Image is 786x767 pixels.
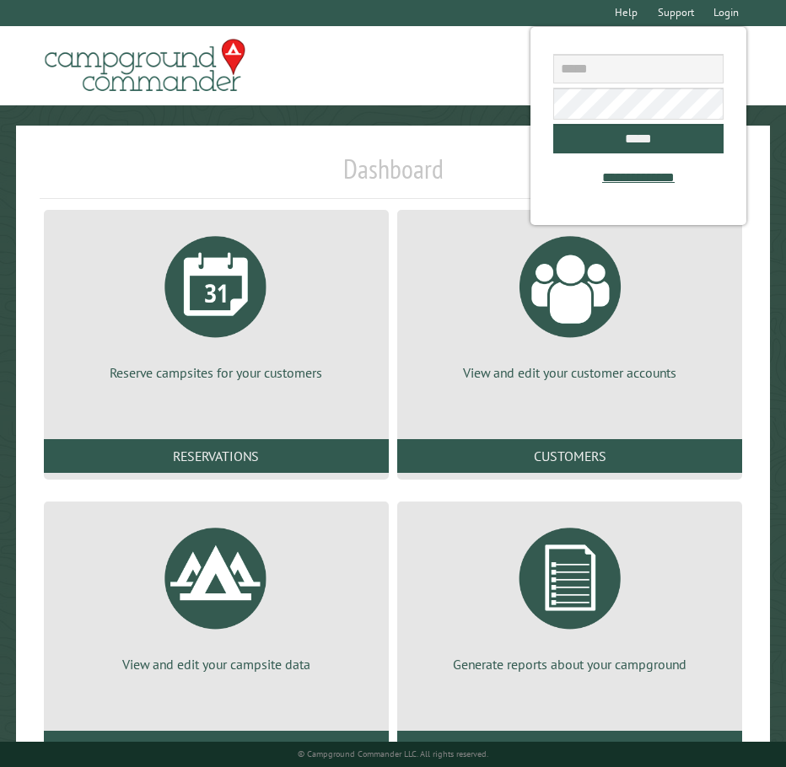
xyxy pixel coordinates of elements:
a: Generate reports about your campground [417,515,722,673]
h1: Dashboard [40,153,747,199]
a: Customers [397,439,742,473]
a: View and edit your customer accounts [417,223,722,382]
p: View and edit your customer accounts [417,363,722,382]
a: Reserve campsites for your customers [64,223,369,382]
a: View and edit your campsite data [64,515,369,673]
p: View and edit your campsite data [64,655,369,673]
p: Generate reports about your campground [417,655,722,673]
a: Reports [397,731,742,764]
a: Reservations [44,439,389,473]
img: Campground Commander [40,33,250,99]
p: Reserve campsites for your customers [64,363,369,382]
a: Campsites [44,731,389,764]
small: © Campground Commander LLC. All rights reserved. [298,748,488,759]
